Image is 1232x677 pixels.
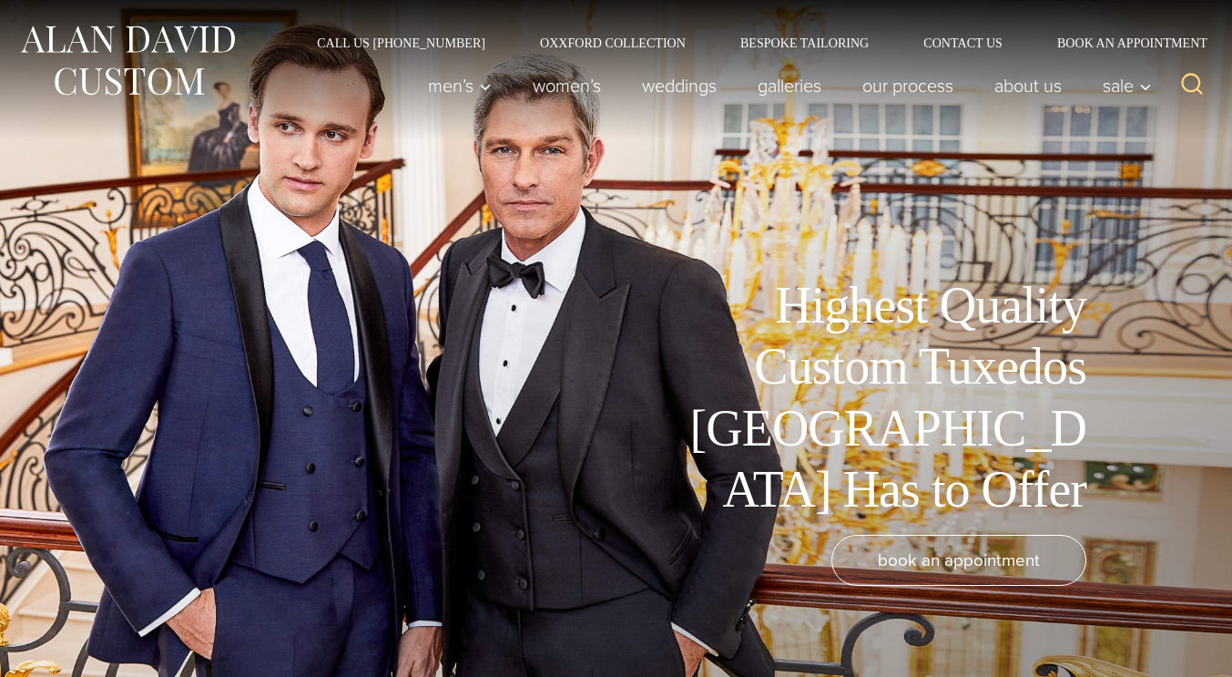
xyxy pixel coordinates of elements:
a: About Us [974,67,1083,104]
a: Galleries [738,67,842,104]
img: Alan David Custom [18,20,237,101]
h1: Highest Quality Custom Tuxedos [GEOGRAPHIC_DATA] Has to Offer [677,275,1086,520]
a: Oxxford Collection [513,36,713,49]
a: Women’s [513,67,622,104]
nav: Primary Navigation [408,67,1162,104]
a: book an appointment [831,535,1086,586]
span: book an appointment [878,547,1040,573]
a: Our Process [842,67,974,104]
button: View Search Form [1170,64,1214,108]
a: Book an Appointment [1030,36,1214,49]
a: Contact Us [896,36,1030,49]
a: Bespoke Tailoring [713,36,896,49]
span: Sale [1103,77,1152,95]
a: Call Us [PHONE_NUMBER] [290,36,513,49]
nav: Secondary Navigation [290,36,1214,49]
a: weddings [622,67,738,104]
span: Men’s [428,77,492,95]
